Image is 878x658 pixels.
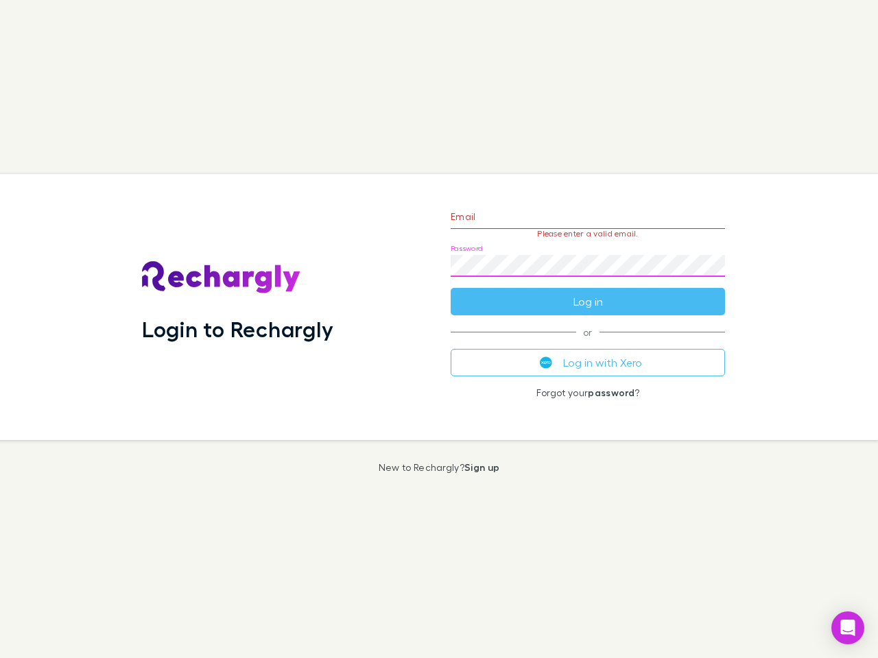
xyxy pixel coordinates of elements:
[451,349,725,376] button: Log in with Xero
[831,611,864,644] div: Open Intercom Messenger
[588,387,634,398] a: password
[142,261,301,294] img: Rechargly's Logo
[464,461,499,473] a: Sign up
[451,387,725,398] p: Forgot your ?
[451,229,725,239] p: Please enter a valid email.
[540,356,552,369] img: Xero's logo
[379,462,500,473] p: New to Rechargly?
[142,316,333,342] h1: Login to Rechargly
[451,243,483,254] label: Password
[451,288,725,315] button: Log in
[451,332,725,332] span: or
